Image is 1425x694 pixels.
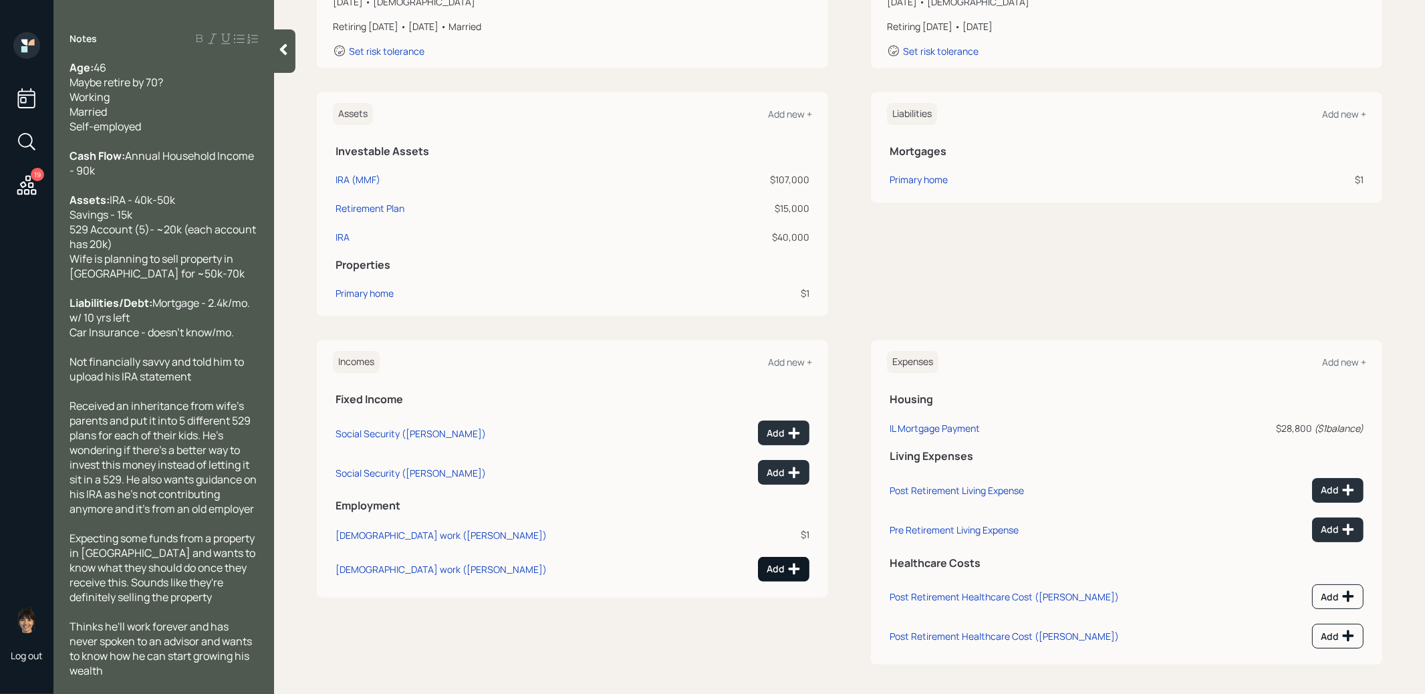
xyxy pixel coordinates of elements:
[890,557,1364,570] h5: Healthcare Costs
[890,450,1364,463] h5: Living Expenses
[70,148,256,178] span: Annual Household Income - 90k
[1321,629,1355,643] div: Add
[890,422,980,435] div: IL Mortgage Payment
[70,148,125,163] span: Cash Flow:
[887,19,1366,33] div: Retiring [DATE] • [DATE]
[336,563,547,576] div: [DEMOGRAPHIC_DATA] work ([PERSON_NAME])
[336,259,809,271] h5: Properties
[70,60,163,134] span: 46 Maybe retire by 70? Working Married Self-employed
[1322,356,1366,368] div: Add new +
[758,460,809,485] button: Add
[70,193,258,281] span: IRA - 40k-50k Savings - 15k 529 Account (5)- ~20k (each account has 20k) Wife is planning to sell...
[903,45,979,57] div: Set risk tolerance
[758,557,809,582] button: Add
[333,351,380,373] h6: Incomes
[634,172,809,187] div: $107,000
[333,19,812,33] div: Retiring [DATE] • [DATE] • Married
[336,393,809,406] h5: Fixed Income
[1312,624,1364,649] button: Add
[70,296,152,310] span: Liabilities/Debt:
[70,619,254,678] span: Thinks he'll work forever and has never spoken to an advisor and wants to know how he can start g...
[31,168,44,181] div: 19
[1314,422,1364,435] i: ( $1 balance)
[336,286,394,300] div: Primary home
[767,427,801,440] div: Add
[336,145,809,158] h5: Investable Assets
[1312,584,1364,609] button: Add
[890,145,1364,158] h5: Mortgages
[890,172,948,187] div: Primary home
[1233,421,1364,435] div: $28,800
[336,427,486,440] div: Social Security ([PERSON_NAME])
[890,524,1019,536] div: Pre Retirement Living Expense
[333,103,373,125] h6: Assets
[70,398,259,516] span: Received an inheritance from wife's parents and put it into 5 different 529 plans for each of the...
[890,590,1119,603] div: Post Retirement Healthcare Cost ([PERSON_NAME])
[634,201,809,215] div: $15,000
[336,230,350,244] div: IRA
[70,531,257,604] span: Expecting some funds from a property in [GEOGRAPHIC_DATA] and wants to know what they should do o...
[767,466,801,479] div: Add
[336,172,380,187] div: IRA (MMF)
[890,630,1119,643] div: Post Retirement Healthcare Cost ([PERSON_NAME])
[890,393,1364,406] h5: Housing
[70,354,246,384] span: Not financially savvy and told him to upload his IRA statement
[767,562,801,576] div: Add
[349,45,424,57] div: Set risk tolerance
[634,286,809,300] div: $1
[1321,483,1355,497] div: Add
[768,108,812,120] div: Add new +
[11,649,43,662] div: Log out
[1321,590,1355,603] div: Add
[634,230,809,244] div: $40,000
[887,351,938,373] h6: Expenses
[1321,523,1355,536] div: Add
[887,103,937,125] h6: Liabilities
[13,606,40,633] img: treva-nostdahl-headshot.png
[336,201,404,215] div: Retirement Plan
[1312,517,1364,542] button: Add
[890,484,1024,497] div: Post Retirement Living Expense
[715,528,809,542] div: $1
[1312,478,1364,503] button: Add
[70,32,97,45] label: Notes
[758,421,809,445] button: Add
[768,356,812,368] div: Add new +
[1282,172,1364,187] div: $1
[1322,108,1366,120] div: Add new +
[70,296,252,340] span: Mortgage - 2.4k/mo. w/ 10 yrs left Car Insurance - doesn't know/mo.
[70,193,110,207] span: Assets:
[336,529,547,542] div: [DEMOGRAPHIC_DATA] work ([PERSON_NAME])
[70,60,94,75] span: Age:
[336,467,486,479] div: Social Security ([PERSON_NAME])
[336,499,809,512] h5: Employment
